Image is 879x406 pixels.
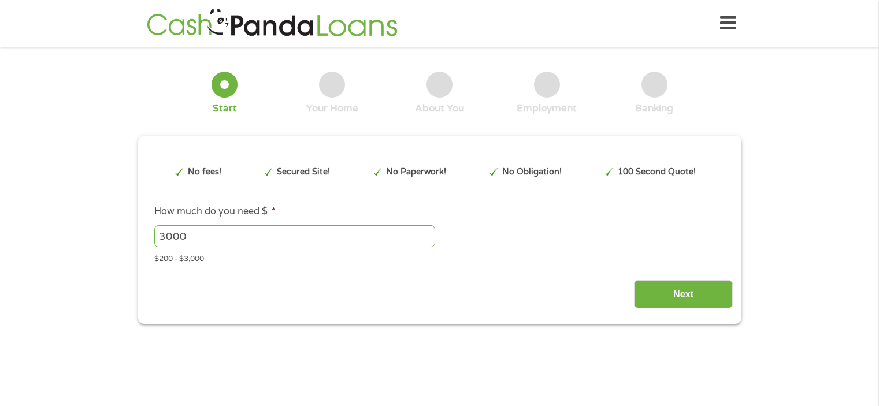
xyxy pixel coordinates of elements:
div: Employment [517,102,577,115]
label: How much do you need $ [154,206,276,218]
p: No Obligation! [502,166,562,178]
div: Banking [635,102,673,115]
p: No Paperwork! [386,166,446,178]
div: About You [415,102,464,115]
div: Your Home [306,102,358,115]
div: Start [213,102,237,115]
div: $200 - $3,000 [154,249,724,265]
p: 100 Second Quote! [618,166,696,178]
p: Secured Site! [277,166,330,178]
input: Next [634,280,733,308]
p: No fees! [188,166,221,178]
img: GetLoanNow Logo [143,7,401,40]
